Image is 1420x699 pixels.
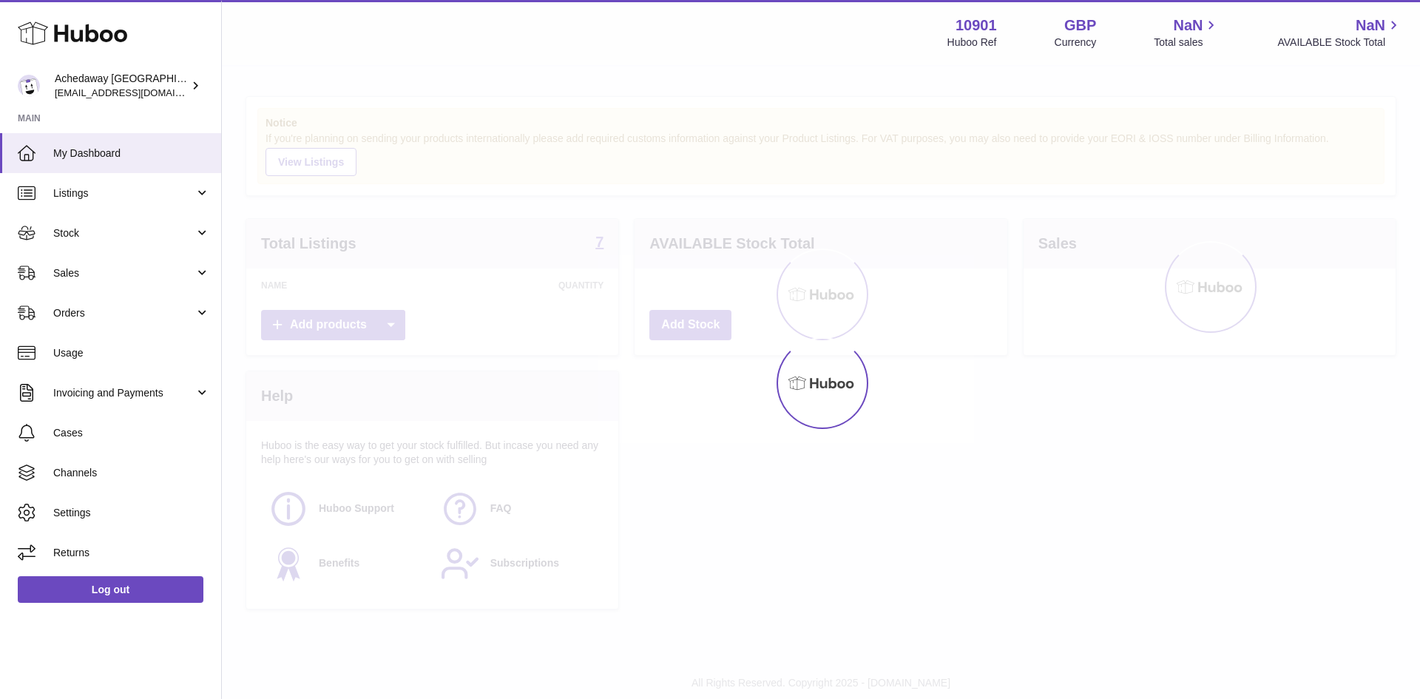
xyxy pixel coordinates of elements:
[1064,16,1096,36] strong: GBP
[53,186,195,200] span: Listings
[18,576,203,603] a: Log out
[1277,16,1402,50] a: NaN AVAILABLE Stock Total
[1277,36,1402,50] span: AVAILABLE Stock Total
[53,386,195,400] span: Invoicing and Payments
[53,306,195,320] span: Orders
[1173,16,1203,36] span: NaN
[55,87,217,98] span: [EMAIL_ADDRESS][DOMAIN_NAME]
[956,16,997,36] strong: 10901
[53,226,195,240] span: Stock
[53,466,210,480] span: Channels
[53,146,210,161] span: My Dashboard
[53,506,210,520] span: Settings
[18,75,40,97] img: admin@newpb.co.uk
[947,36,997,50] div: Huboo Ref
[53,546,210,560] span: Returns
[53,266,195,280] span: Sales
[1154,36,1220,50] span: Total sales
[53,426,210,440] span: Cases
[55,72,188,100] div: Achedaway [GEOGRAPHIC_DATA]
[1055,36,1097,50] div: Currency
[53,346,210,360] span: Usage
[1154,16,1220,50] a: NaN Total sales
[1356,16,1385,36] span: NaN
